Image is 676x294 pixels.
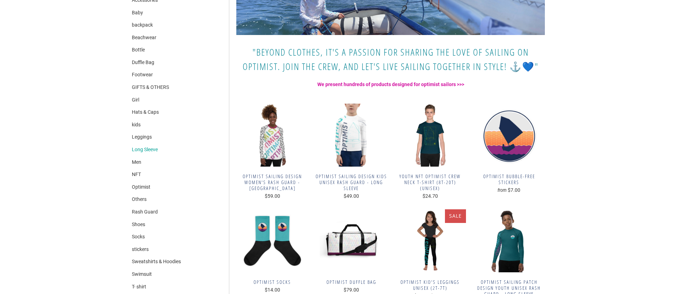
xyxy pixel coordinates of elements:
img: Optimist Kid's Leggings Unisex (2T-7T) [394,209,466,272]
span: Sale [449,212,462,219]
a: Bottle [131,47,145,54]
a: Swimsuit [131,271,152,278]
span: Optimist sailing design Kids unisex Rash Guard - Long Sleeve [315,174,387,191]
a: Girl [131,97,139,104]
span: $49.00 [344,193,359,199]
a: Rash Guard [131,209,158,216]
span: $7.00 [508,187,520,193]
a: NFT [131,171,141,178]
a: Optimist Bubble-free stickers from $7.00 [473,174,545,193]
a: Footwear [131,71,153,78]
a: Baby [131,9,143,16]
a: kids [131,121,141,128]
span: Optimist Bubble-free stickers [473,174,545,185]
a: backpack [131,22,153,29]
a: Long Sleeve [131,146,158,153]
span: $79.00 [344,287,359,293]
span: Optimist Kid's Leggings Unisex (2T-7T) [394,279,466,291]
span: $59.00 [265,193,280,199]
a: Hats & Caps [131,109,159,116]
a: Optimist sailing design Kids unisex Rash Guard - Long Sleeve $49.00 [315,174,387,199]
span: $24.70 [422,193,438,199]
img: Boatbranding Rash Guard 2T Optimist sailing design Kids unisex Rash Guard - Long Sleeve Sailing-G... [315,104,387,167]
a: Leggings [131,134,152,141]
a: T- shirt [131,283,146,290]
span: Optimist Socks [236,279,308,285]
a: Optimist Kid's Leggings Unisex (2T-7T) Optimist Kid's Leggings Unisex (2T-7T) [394,209,466,272]
img: Boatbranding Rash Guard XS Optimist sailing design women's Rash Guard - Long Sleeve Sailing-Gift ... [236,104,308,167]
a: stickers [131,246,149,253]
a: Optimist sailing design women's Rash Guard - [GEOGRAPHIC_DATA] $59.00 [236,174,308,199]
span: "Beyond clothes, it's a passion for sharing the love of sailing on Optimist. Join the crew, and l... [243,45,539,73]
em: from [498,188,507,193]
a: Shoes [131,221,145,228]
img: Boatbranding M Optimist Socks Sailing-Gift Regatta Yacht Sailing-Lifestyle Sailing-Apparel Nautic... [236,209,308,272]
span: $14.00 [265,287,280,293]
a: Optimist Duffle bag $79.00 [315,279,387,293]
img: Boatbranding Optimist Duffle bag Sailing-Gift Regatta Yacht Sailing-Lifestyle Sailing-Apparel Nau... [315,209,387,272]
a: GIFTS & OTHERS [131,84,169,91]
a: Socks [131,233,145,240]
strong: We present hundreds of products designed for optimist sailors >>> [317,82,464,87]
a: Optimist [131,184,150,191]
img: Boatbranding Rash Guard 8 Optimist sailing patch design Youth Unisex Rash Guard - Long Sleeve Sai... [473,209,545,272]
span: Optimist Duffle bag [315,279,387,285]
a: Youth NFT Optimist crew neck t-shirt (8T-20T) (Unisex) $24.70 [394,174,466,199]
a: Others [131,196,147,203]
span: Youth NFT Optimist crew neck t-shirt (8T-20T) (Unisex) [394,174,466,191]
a: Men [131,159,141,166]
img: Boatbranding 8 Youth NFT Optimist crew neck t-shirt (8T-20T) (Unisex) Sailing-Gift Regatta Yacht ... [394,104,466,167]
a: Sweatshirts & Hoodies [131,258,181,265]
a: Beachwear [131,34,156,41]
img: Boatbranding 5.5″×5.5″ Optimist Bubble-free stickers Sailing-Gift Regatta Yacht Sailing-Lifestyle... [473,104,545,167]
span: Optimist sailing design women's Rash Guard - [GEOGRAPHIC_DATA] [236,174,308,191]
a: Duffle Bag [131,59,154,66]
a: Optimist Socks $14.00 [236,279,308,293]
